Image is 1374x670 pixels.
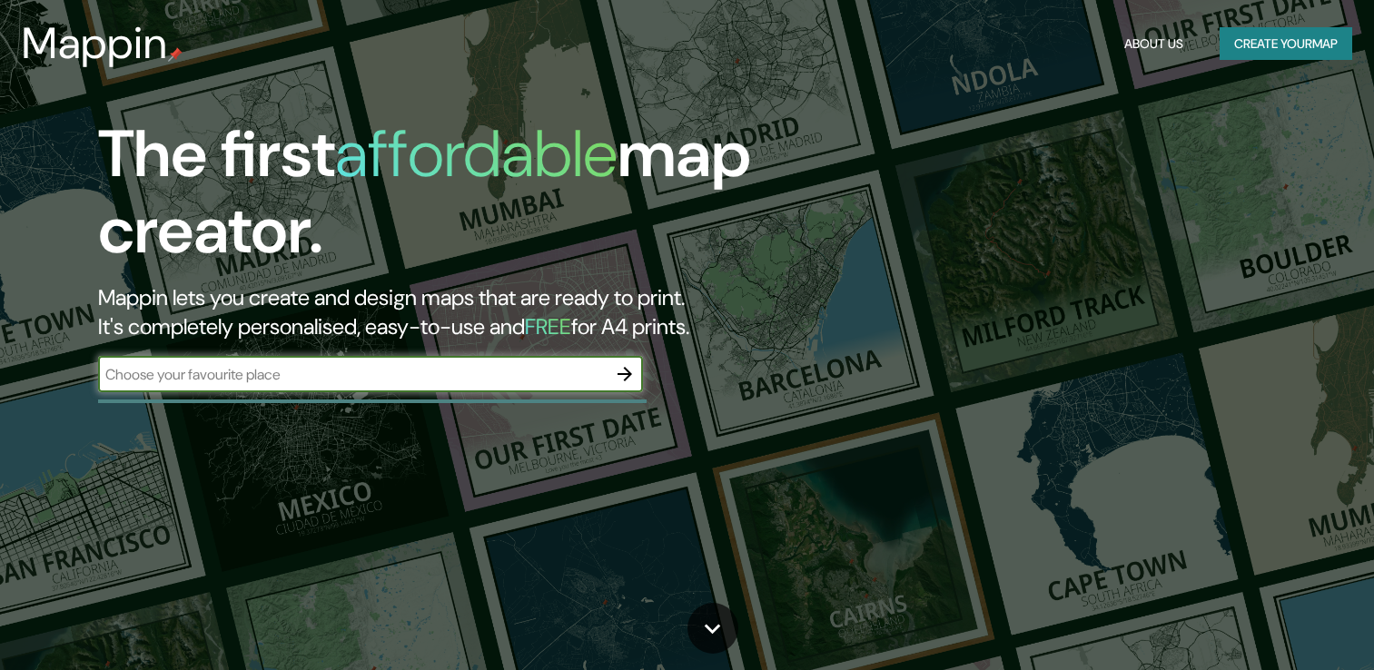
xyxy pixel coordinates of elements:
h1: The first map creator. [98,116,786,283]
button: About Us [1117,27,1191,61]
h5: FREE [525,312,571,340]
h3: Mappin [22,18,168,69]
input: Choose your favourite place [98,364,607,385]
h2: Mappin lets you create and design maps that are ready to print. It's completely personalised, eas... [98,283,786,341]
img: mappin-pin [168,47,183,62]
h1: affordable [335,112,618,196]
button: Create yourmap [1220,27,1352,61]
